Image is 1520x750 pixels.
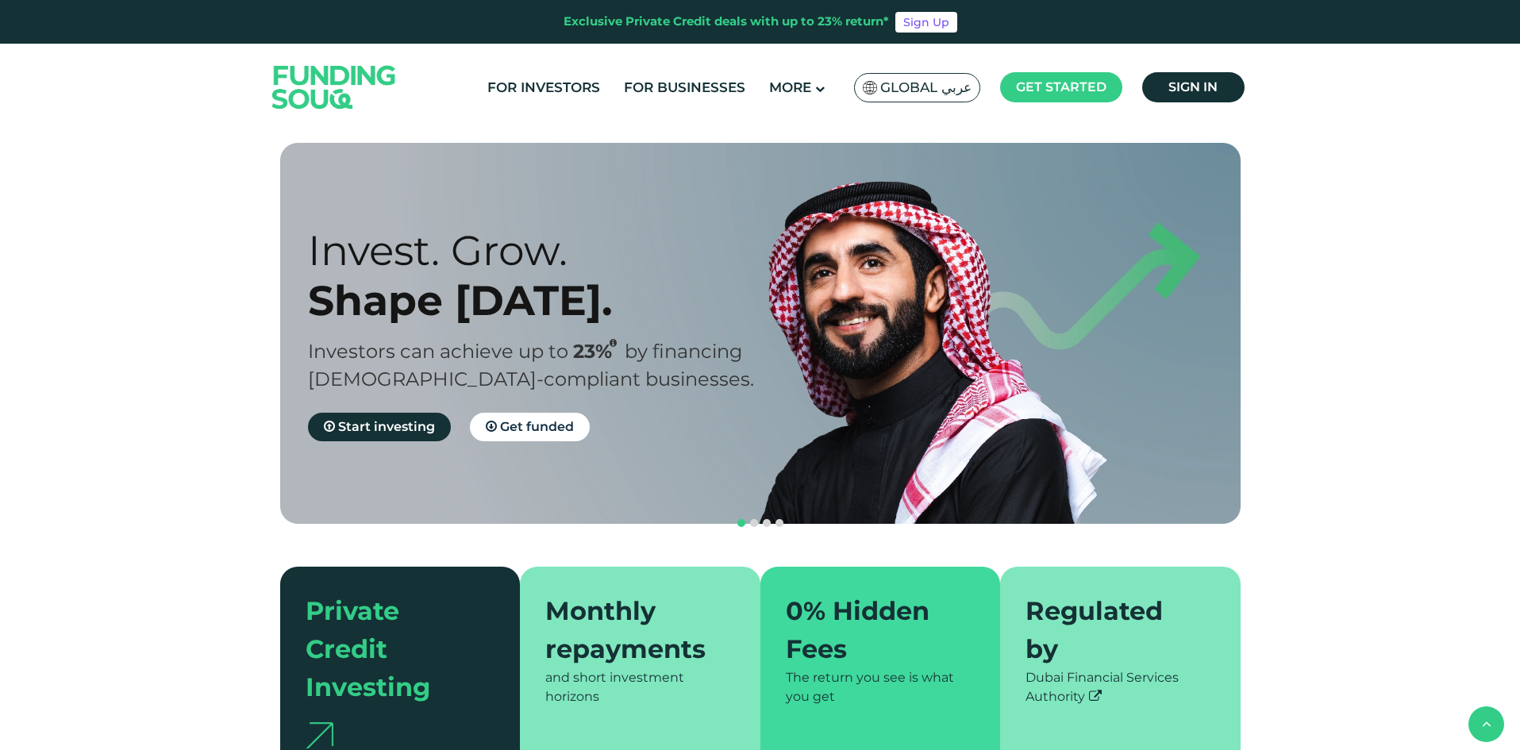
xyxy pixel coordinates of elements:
span: Investors can achieve up to [308,340,568,363]
button: navigation [735,517,748,529]
img: SA Flag [863,81,877,94]
a: Get funded [470,413,590,441]
img: Logo [256,47,412,127]
span: Get started [1016,79,1106,94]
a: Sign in [1142,72,1245,102]
span: More [769,79,811,95]
span: Start investing [338,419,435,434]
div: Exclusive Private Credit deals with up to 23% return* [564,13,889,31]
a: Start investing [308,413,451,441]
div: 0% Hidden Fees [786,592,956,668]
div: Invest. Grow. [308,225,788,275]
button: navigation [748,517,760,529]
button: navigation [773,517,786,529]
span: Global عربي [880,79,972,97]
span: Get funded [500,419,574,434]
div: Regulated by [1026,592,1196,668]
span: 23% [573,340,625,363]
div: The return you see is what you get [786,668,975,706]
a: For Businesses [620,75,749,101]
div: Private Credit Investing [306,592,476,706]
div: and short investment horizons [545,668,735,706]
button: navigation [760,517,773,529]
img: arrow [306,722,333,748]
div: Shape [DATE]. [308,275,788,325]
button: back [1468,706,1504,742]
div: Monthly repayments [545,592,716,668]
i: 23% IRR (expected) ~ 15% Net yield (expected) [610,339,617,348]
a: For Investors [483,75,604,101]
div: Dubai Financial Services Authority [1026,668,1215,706]
span: Sign in [1168,79,1218,94]
a: Sign Up [895,12,957,33]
